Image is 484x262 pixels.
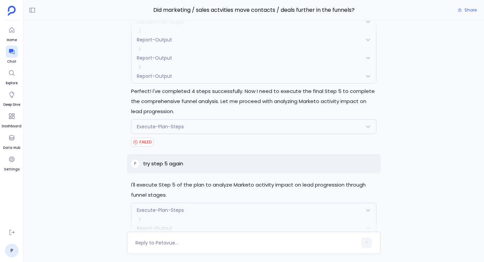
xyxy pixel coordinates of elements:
[465,7,477,13] span: Share
[4,167,19,172] span: Settings
[454,5,481,15] button: Share
[6,59,18,64] span: Chat
[131,86,376,117] p: Perfect! I've completed 4 steps successfully. Now I need to execute the final Step 5 to complete ...
[143,160,183,168] p: try step 5 again
[3,102,20,107] span: Deep Dive
[137,207,184,214] span: Execute-Plan-Steps
[137,123,184,130] span: Execute-Plan-Steps
[134,161,136,166] span: P
[8,6,16,16] img: petavue logo
[2,124,22,129] span: Dashboard
[6,37,18,43] span: Home
[127,6,380,14] span: Did marketing / sales actvities move contacts / deals further in the funnels?
[3,89,20,107] a: Deep Dive
[2,110,22,129] a: Dashboard
[6,45,18,64] a: Chat
[3,145,20,151] span: Data Hub
[4,153,19,172] a: Settings
[131,180,376,200] p: I'll execute Step 5 of the plan to analyze Marketo activity impact on lead progression through fu...
[137,73,172,79] span: Report-Output
[6,67,18,86] a: Explore
[139,139,152,145] span: FAILED
[3,132,20,151] a: Data Hub
[5,244,18,257] a: P
[6,24,18,43] a: Home
[137,55,172,61] span: Report-Output
[6,80,18,86] span: Explore
[137,36,172,43] span: Report-Output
